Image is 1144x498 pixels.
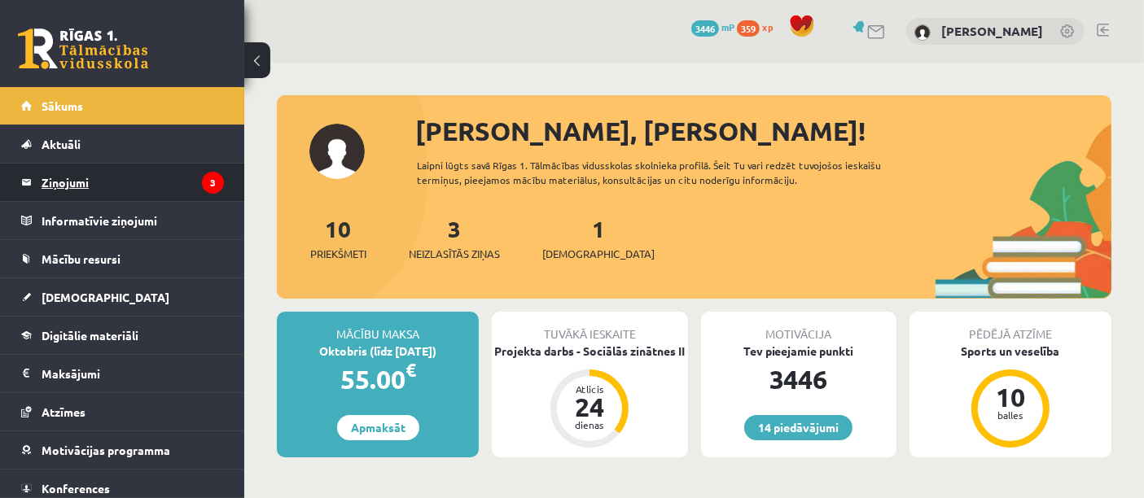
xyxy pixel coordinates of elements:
[337,415,419,440] a: Apmaksāt
[565,420,614,430] div: dienas
[42,404,85,419] span: Atzīmes
[202,172,224,194] i: 3
[409,246,500,262] span: Neizlasītās ziņas
[691,20,734,33] a: 3446 mP
[701,360,896,399] div: 3446
[277,360,479,399] div: 55.00
[310,246,366,262] span: Priekšmeti
[910,312,1111,343] div: Pēdējā atzīme
[42,355,224,392] legend: Maksājumi
[21,317,224,354] a: Digitālie materiāli
[701,312,896,343] div: Motivācija
[21,164,224,201] a: Ziņojumi3
[277,343,479,360] div: Oktobris (līdz [DATE])
[42,98,83,113] span: Sākums
[986,410,1035,420] div: balles
[21,87,224,124] a: Sākums
[405,358,416,382] span: €
[941,23,1043,39] a: [PERSON_NAME]
[721,20,734,33] span: mP
[744,415,853,440] a: 14 piedāvājumi
[310,214,366,262] a: 10Priekšmeti
[21,125,224,163] a: Aktuāli
[42,290,169,304] span: [DEMOGRAPHIC_DATA]
[492,343,687,450] a: Projekta darbs - Sociālās zinātnes II Atlicis 24 dienas
[542,246,655,262] span: [DEMOGRAPHIC_DATA]
[914,24,931,41] img: Kārlis Gusts
[42,202,224,239] legend: Informatīvie ziņojumi
[542,214,655,262] a: 1[DEMOGRAPHIC_DATA]
[701,343,896,360] div: Tev pieejamie punkti
[42,137,81,151] span: Aktuāli
[21,355,224,392] a: Maksājumi
[910,343,1111,360] div: Sports un veselība
[565,394,614,420] div: 24
[762,20,773,33] span: xp
[986,384,1035,410] div: 10
[21,431,224,469] a: Motivācijas programma
[492,343,687,360] div: Projekta darbs - Sociālās zinātnes II
[21,393,224,430] a: Atzīmes
[42,443,170,457] span: Motivācijas programma
[691,20,719,37] span: 3446
[565,384,614,394] div: Atlicis
[21,240,224,277] a: Mācību resursi
[737,20,781,33] a: 359 xp
[737,20,760,37] span: 359
[42,251,121,266] span: Mācību resursi
[417,158,918,187] div: Laipni lūgts savā Rīgas 1. Tālmācības vidusskolas skolnieka profilā. Šeit Tu vari redzēt tuvojošo...
[21,278,224,316] a: [DEMOGRAPHIC_DATA]
[42,328,138,343] span: Digitālie materiāli
[18,28,148,69] a: Rīgas 1. Tālmācības vidusskola
[42,481,110,496] span: Konferences
[492,312,687,343] div: Tuvākā ieskaite
[277,312,479,343] div: Mācību maksa
[910,343,1111,450] a: Sports un veselība 10 balles
[42,164,224,201] legend: Ziņojumi
[409,214,500,262] a: 3Neizlasītās ziņas
[21,202,224,239] a: Informatīvie ziņojumi
[415,111,1111,151] div: [PERSON_NAME], [PERSON_NAME]!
